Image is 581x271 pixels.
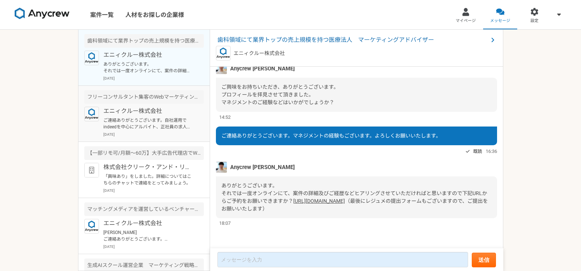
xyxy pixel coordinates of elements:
[473,147,482,156] span: 既読
[216,162,227,173] img: %E3%83%95%E3%82%9A%E3%83%AD%E3%83%95%E3%82%A3%E3%83%BC%E3%83%AB%E7%94%BB%E5%83%8F%E3%81%AE%E3%82%...
[221,183,487,204] span: ありがとうございます。 それでは一度オンラインにて、案件の詳細及びご経歴などヒアリングさせていただければと思いますので下記URLからご予約をお願いできますか？
[103,219,194,228] p: エニィクルー株式会社
[486,148,497,155] span: 16:36
[103,229,194,242] p: [PERSON_NAME] ご連絡ありがとうございます。 プロフィールへの記載がないため、一度職務経歴書をご送付いただくことは可能でしょうか？ 可能でしたら下記にてお送りいただけますと幸いです。...
[103,163,194,172] p: 株式会社クリーク・アンド・リバー社
[216,46,231,61] img: logo_text_blue_01.png
[219,220,231,227] span: 18:07
[221,84,339,105] span: ご興味をお持ちいただき、ありがとうございます。 プロフィールを拝見させて頂きました。 マネジメントのご経験などはいかがでしょうか？
[233,50,285,57] p: エニィクルー株式会社
[103,188,204,193] p: [DATE]
[103,107,194,116] p: エニィクルー株式会社
[221,198,488,212] span: （最後にレジュメの提出フォームもございますので、ご提出をお願いいたします）
[84,202,204,216] div: マッチングメディアを運営しているベンチャー企業でのビジネスプランナー業務
[216,63,227,74] img: %E3%83%95%E3%82%9A%E3%83%AD%E3%83%95%E3%82%A3%E3%83%BC%E3%83%AB%E7%94%BB%E5%83%8F%E3%81%AE%E3%82%...
[84,163,99,177] img: default_org_logo-42cde973f59100197ec2c8e796e4974ac8490bb5b08a0eb061ff975e4574aa76.png
[103,173,194,186] p: 「興味あり」をしました。詳細についてはこちらのチャットで連絡をとってみましょう。
[84,107,99,121] img: logo_text_blue_01.png
[84,51,99,65] img: logo_text_blue_01.png
[84,90,204,104] div: フリーコンサルタント集客のWebマーケティング（広告運用など）
[84,219,99,234] img: logo_text_blue_01.png
[219,114,231,121] span: 14:52
[103,244,204,249] p: [DATE]
[103,76,204,81] p: [DATE]
[221,133,441,139] span: ご連絡ありがとうございます。マネジメントの経験もございます。よろしくお願いいたします。
[84,146,204,160] div: 【一部リモ可/月額～60万】大手広告代理店でWebディレクター
[230,65,295,73] span: Anycrew [PERSON_NAME]
[293,198,345,204] a: [URL][DOMAIN_NAME]
[472,253,496,267] button: 送信
[217,36,488,44] span: 歯科領域にて業界トップの売上規模を持つ医療法人 マーケティングアドバイザー
[230,163,295,171] span: Anycrew [PERSON_NAME]
[530,18,538,24] span: 設定
[103,132,204,137] p: [DATE]
[15,8,70,19] img: 8DqYSo04kwAAAAASUVORK5CYII=
[103,117,194,130] p: ご連絡ありがとうございます。自社運用でindeedを中心にアルバイト、正社員の求人広告を運用した経験があります。
[456,18,476,24] span: マイページ
[490,18,510,24] span: メッセージ
[103,51,194,59] p: エニィクルー株式会社
[84,34,204,48] div: 歯科領域にて業界トップの売上規模を持つ医療法人 マーケティングアドバイザー
[103,61,194,74] p: ありがとうございます。 それでは一度オンラインにて、案件の詳細及びご経歴などヒアリングさせていただければと思いますので下記URLからご予約をお願いできますか？ [URL][DOMAIN_NAME...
